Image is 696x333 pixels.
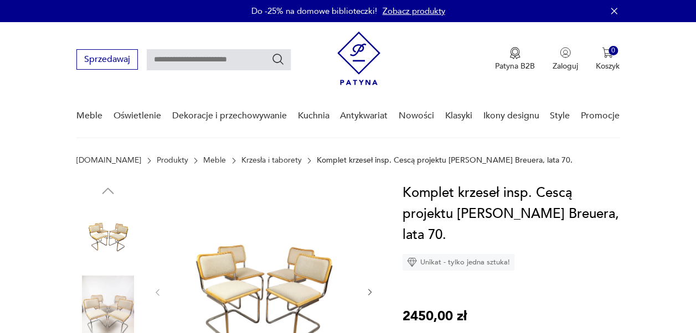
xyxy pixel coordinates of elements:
[337,32,380,85] img: Patyna - sklep z meblami i dekoracjami vintage
[483,95,539,137] a: Ikony designu
[317,156,572,165] p: Komplet krzeseł insp. Cescą projektu [PERSON_NAME] Breuera, lata 70.
[560,47,571,58] img: Ikonka użytkownika
[495,47,535,71] button: Patyna B2B
[596,61,620,71] p: Koszyk
[602,47,613,58] img: Ikona koszyka
[553,61,578,71] p: Zaloguj
[445,95,472,137] a: Klasyki
[76,95,102,137] a: Meble
[241,156,302,165] a: Krzesła i taborety
[297,95,329,137] a: Kuchnia
[251,6,377,17] p: Do -25% na domowe biblioteczki!
[340,95,388,137] a: Antykwariat
[581,95,620,137] a: Promocje
[76,49,138,70] button: Sprzedawaj
[495,47,535,71] a: Ikona medaluPatyna B2B
[609,46,618,55] div: 0
[550,95,570,137] a: Style
[399,95,434,137] a: Nowości
[172,95,287,137] a: Dekoracje i przechowywanie
[76,156,141,165] a: [DOMAIN_NAME]
[76,205,140,268] img: Zdjęcie produktu Komplet krzeseł insp. Cescą projektu M. Breuera, lata 70.
[271,53,285,66] button: Szukaj
[203,156,226,165] a: Meble
[403,306,467,327] p: 2450,00 zł
[383,6,445,17] a: Zobacz produkty
[403,254,514,270] div: Unikat - tylko jedna sztuka!
[509,47,520,59] img: Ikona medalu
[553,47,578,71] button: Zaloguj
[157,156,188,165] a: Produkty
[407,257,417,267] img: Ikona diamentu
[495,61,535,71] p: Patyna B2B
[76,56,138,64] a: Sprzedawaj
[403,183,620,246] h1: Komplet krzeseł insp. Cescą projektu [PERSON_NAME] Breuera, lata 70.
[596,47,620,71] button: 0Koszyk
[114,95,161,137] a: Oświetlenie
